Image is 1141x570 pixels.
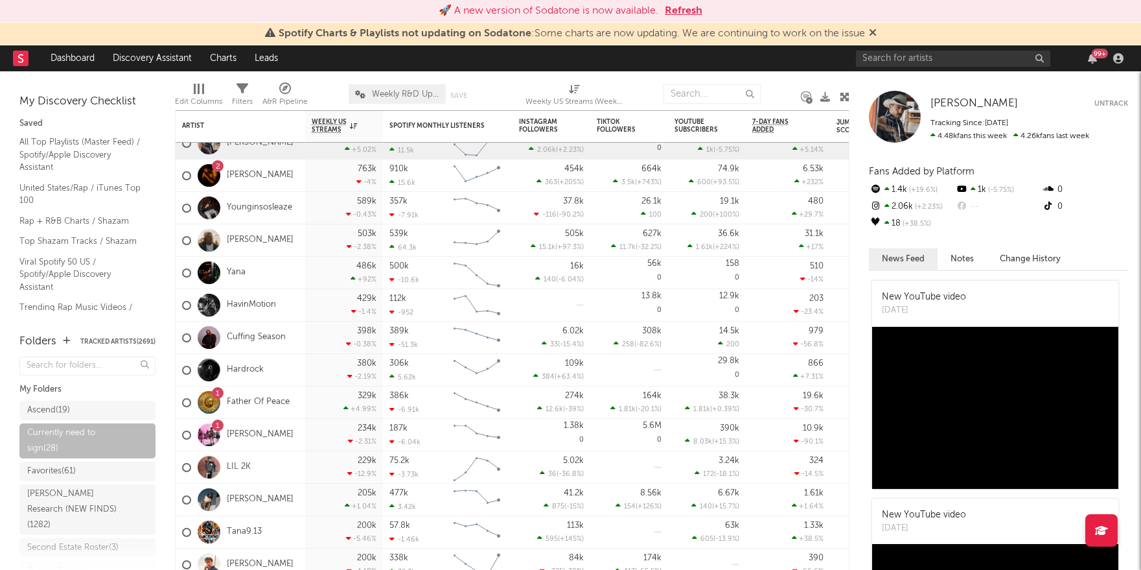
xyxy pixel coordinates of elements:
svg: Chart title [448,224,506,257]
div: -4 % [356,178,376,186]
svg: Chart title [448,192,506,224]
div: Edit Columns [175,78,222,115]
div: Jump Score [836,119,869,134]
span: 363 [545,179,557,186]
div: ( ) [614,340,662,348]
div: 57.8k [389,521,410,530]
a: [PERSON_NAME] [227,137,294,148]
div: 589k [357,197,376,206]
div: 454k [564,165,584,173]
span: 384 [542,374,555,381]
div: -- [955,198,1041,215]
span: [PERSON_NAME] [930,98,1018,109]
div: ( ) [613,178,662,186]
svg: Chart title [448,516,506,549]
span: +2.23 % [558,147,582,154]
a: Father Of Peace [227,397,290,408]
div: 205k [358,489,376,497]
div: -1.4 % [351,307,376,316]
div: 1k [955,182,1041,198]
div: -56.8 % [793,340,824,348]
div: 763k [358,165,376,173]
div: +1.04 % [345,502,376,510]
div: -90.1 % [794,437,824,445]
div: 664k [641,165,662,173]
div: -3.73k [389,470,419,479]
div: 99 + [1092,49,1108,58]
a: Dashboard [41,45,104,71]
span: -15.4 % [560,341,582,348]
span: -5.75 % [715,147,737,154]
span: Weekly US Streams [312,118,347,134]
span: : Some charts are now updating. We are continuing to work on the issue [279,29,865,39]
div: 503k [358,230,376,238]
span: +38.5 % [901,220,931,228]
div: -12.9 % [347,469,376,478]
a: HavinMotion [227,300,276,311]
span: +97.3 % [557,244,582,251]
span: Spotify Charts & Playlists not updating on Sodatone [279,29,531,39]
div: 866 [808,359,824,368]
div: 78.3 [836,427,888,443]
div: ( ) [542,340,584,348]
span: 140 [700,503,712,510]
div: Ascend ( 19 ) [27,403,70,418]
span: -36.8 % [559,471,582,478]
span: 1.81k [619,406,636,413]
span: -32.2 % [638,244,660,251]
input: Search for artists [856,51,1050,67]
span: Dismiss [869,29,877,39]
div: 389k [389,327,409,335]
a: United States/Rap / iTunes Top 100 [19,181,143,208]
div: 0 [519,419,584,451]
div: 306k [389,359,409,368]
div: 505k [565,230,584,238]
div: -6.91k [389,405,419,414]
span: -116 [542,211,557,219]
div: New YouTube video [882,508,966,522]
div: 5.02k [563,457,584,465]
div: 910k [389,165,408,173]
span: 4.48k fans this week [930,132,1007,140]
div: 1.4k [869,182,955,198]
a: Hardrock [227,364,264,375]
span: +100 % [715,211,737,219]
div: +17 % [799,243,824,251]
a: Charts [201,45,246,71]
div: [DATE] [882,522,966,535]
span: 258 [622,341,634,348]
div: -2.19 % [347,372,376,381]
div: 429k [357,294,376,303]
div: 63k [725,521,739,530]
span: 1.61k [696,244,713,251]
div: 5.6M [643,422,662,430]
div: 82.4 [836,330,888,346]
div: 6.53k [803,165,824,173]
a: Cuffing Season [227,332,286,343]
div: -952 [389,308,413,316]
div: -14 % [800,275,824,283]
span: -90.2 % [559,211,582,219]
div: 510 [810,262,824,270]
div: -10.6k [389,276,419,284]
span: +205 % [559,179,582,186]
div: 58.5 [836,362,888,378]
div: 480 [808,197,824,206]
div: -2.31 % [348,437,376,445]
div: 71.3 [836,298,888,313]
button: Save [450,92,467,99]
div: -0.43 % [346,210,376,219]
div: 1.33k [804,521,824,530]
div: 36.6k [718,230,739,238]
div: -2.38 % [347,243,376,251]
div: 56k [647,259,662,268]
div: Spotify Monthly Listeners [389,122,487,130]
div: 5.62k [389,373,416,381]
div: +4.99 % [343,405,376,413]
div: ( ) [610,405,662,413]
div: 357k [389,197,408,206]
span: 172 [703,471,714,478]
div: 16k [570,262,584,270]
span: Tracking Since: [DATE] [930,119,1008,127]
span: Fans Added by Platform [869,167,974,176]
